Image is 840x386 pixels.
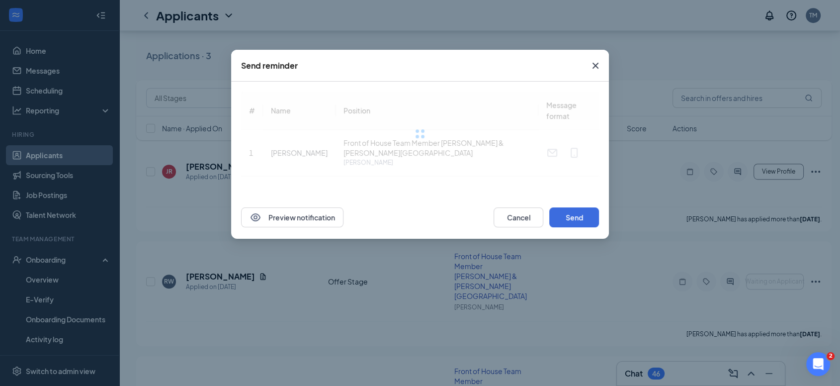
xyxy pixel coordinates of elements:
[806,352,830,376] iframe: Intercom live chat
[494,207,543,227] button: Cancel
[827,352,835,360] span: 2
[241,60,298,71] div: Send reminder
[250,211,261,223] svg: Eye
[241,207,343,227] button: EyePreview notification
[589,60,601,72] svg: Cross
[582,50,609,82] button: Close
[549,207,599,227] button: Send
